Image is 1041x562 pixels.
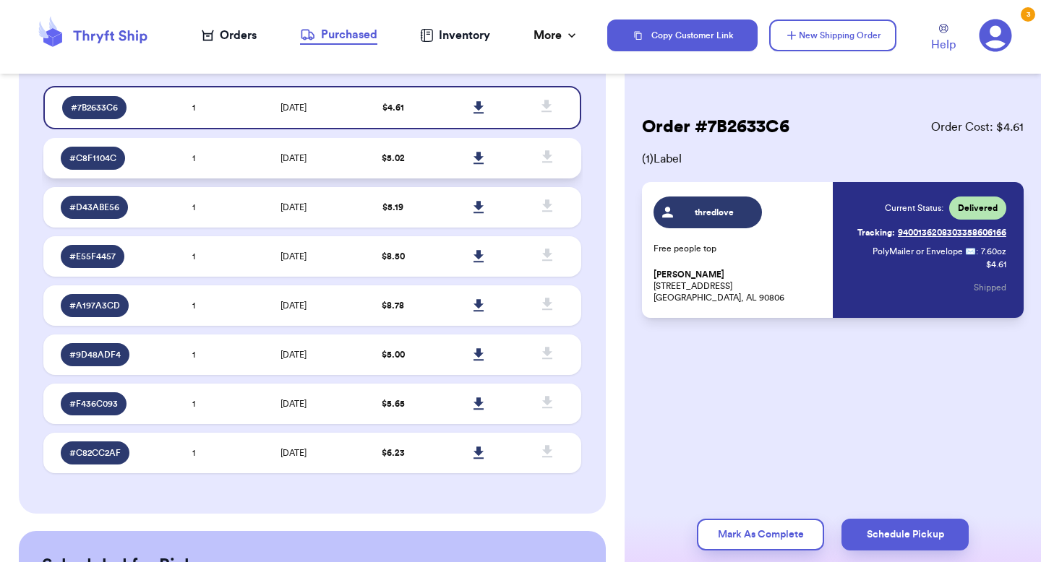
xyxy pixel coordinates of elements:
span: [DATE] [280,449,307,457]
span: Order Cost: $ 4.61 [931,118,1024,136]
div: 3 [1021,7,1035,22]
div: More [534,27,579,44]
a: Tracking:9400136208303358606166 [857,221,1006,244]
span: Current Status: [885,202,943,214]
button: Schedule Pickup [841,519,969,550]
span: # 9D48ADF4 [69,349,121,360]
span: 1 [192,301,195,310]
h2: Order # 7B2633C6 [642,116,789,139]
span: 7.60 oz [981,246,1006,257]
span: # A197A3CD [69,300,120,311]
span: $ 8.78 [382,301,404,310]
div: Purchased [300,26,377,43]
span: # C82CC2AF [69,447,121,459]
a: Orders [202,27,257,44]
button: Mark As Complete [697,519,824,550]
span: [DATE] [280,350,307,359]
span: $ 4.61 [382,103,404,112]
span: 1 [192,252,195,261]
span: $ 6.23 [382,449,405,457]
p: [STREET_ADDRESS] [GEOGRAPHIC_DATA], AL 90806 [654,269,824,303]
a: 3 [979,19,1012,52]
span: [DATE] [280,154,307,163]
span: $ 8.50 [382,252,405,261]
button: Copy Customer Link [607,20,758,51]
span: # D43ABE56 [69,202,119,213]
span: 1 [192,103,195,112]
span: Tracking: [857,227,895,238]
span: # 7B2633C6 [71,102,118,113]
span: Delivered [958,202,998,214]
a: Inventory [420,27,490,44]
span: 1 [192,399,195,408]
span: ( 1 ) Label [642,150,1024,168]
span: 1 [192,350,195,359]
span: 1 [192,154,195,163]
span: [DATE] [280,203,307,212]
span: Help [931,36,956,53]
span: $ 5.65 [382,399,405,408]
span: [DATE] [280,103,307,112]
p: $ 4.61 [986,259,1006,270]
span: $ 5.02 [382,154,405,163]
a: Purchased [300,26,377,45]
span: $ 5.00 [382,350,405,359]
span: # F436C093 [69,398,118,410]
span: [DATE] [280,252,307,261]
p: Free people top [654,243,824,254]
span: : [976,246,978,257]
span: $ 5.19 [382,203,403,212]
span: PolyMailer or Envelope ✉️ [873,247,976,256]
span: # C8F1104C [69,152,116,164]
button: Shipped [974,272,1006,303]
button: New Shipping Order [769,20,896,51]
span: [DATE] [280,301,307,310]
span: [DATE] [280,399,307,408]
span: 1 [192,203,195,212]
span: thredlove [680,207,749,218]
span: # E55F4457 [69,251,116,262]
span: [PERSON_NAME] [654,269,724,280]
a: Help [931,24,956,53]
span: 1 [192,449,195,457]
